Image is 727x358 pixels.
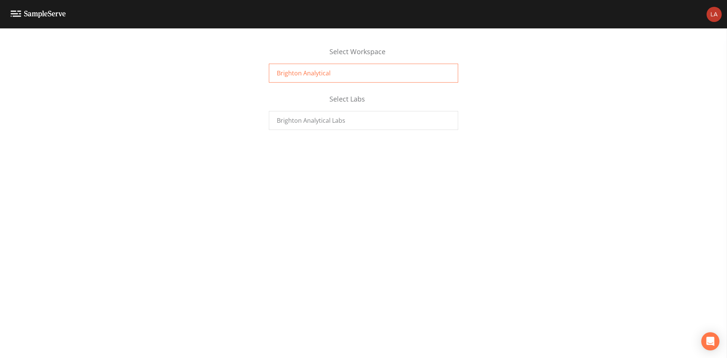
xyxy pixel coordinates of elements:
a: Brighton Analytical [269,64,458,83]
div: Select Labs [269,94,458,111]
a: Brighton Analytical Labs [269,111,458,130]
img: bd2ccfa184a129701e0c260bc3a09f9b [707,7,722,22]
div: Open Intercom Messenger [701,332,719,350]
span: Brighton Analytical [277,69,331,78]
div: Select Workspace [269,47,458,64]
span: Brighton Analytical Labs [277,116,345,125]
img: logo [11,11,66,18]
